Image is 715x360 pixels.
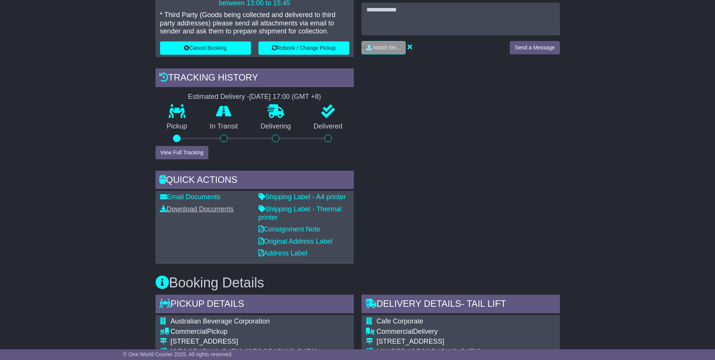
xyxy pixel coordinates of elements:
div: MYAREE, [GEOGRAPHIC_DATA] [377,348,549,356]
button: Rebook / Change Pickup [258,41,349,55]
a: Original Address Label [258,238,333,245]
span: Cafe Corporate [377,317,423,325]
span: - Tail Lift [461,298,506,309]
div: Quick Actions [155,171,354,191]
p: * Third Party (Goods being collected and delivered to third party addresses) please send all atta... [160,11,349,36]
a: Download Documents [160,205,234,213]
p: Delivering [249,122,303,131]
button: Send a Message [510,41,560,54]
div: Delivery Details [361,295,560,315]
div: Pickup [171,328,349,336]
a: Address Label [258,249,308,257]
div: Estimated Delivery - [155,93,354,101]
div: Tracking history [155,68,354,89]
h3: Booking Details [155,275,560,290]
div: [DATE] 17:00 (GMT +8) [249,93,321,101]
a: Email Documents [160,193,220,201]
div: [STREET_ADDRESS] [377,338,549,346]
div: Delivery [377,328,549,336]
button: Cancel Booking [160,41,251,55]
p: Delivered [302,122,354,131]
p: In Transit [198,122,249,131]
p: Pickup [155,122,199,131]
span: © One World Courier 2025. All rights reserved. [123,351,233,357]
a: Shipping Label - Thermal printer [258,205,342,221]
span: Australian Beverage Corporation [171,317,270,325]
div: Pickup Details [155,295,354,315]
button: View Full Tracking [155,146,208,159]
a: Shipping Label - A4 printer [258,193,346,201]
div: [STREET_ADDRESS] [171,338,349,346]
span: Commercial [171,328,207,335]
div: [GEOGRAPHIC_DATA], [GEOGRAPHIC_DATA] [171,348,349,356]
a: Consignment Note [258,225,320,233]
span: Commercial [377,328,413,335]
